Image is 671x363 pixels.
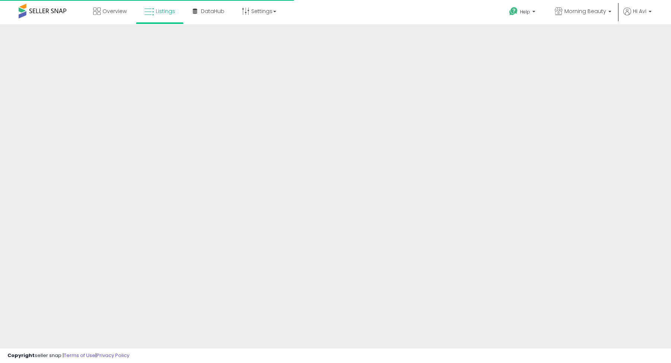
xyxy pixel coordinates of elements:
span: Hi Avi [633,7,646,15]
a: Help [503,1,543,24]
span: Listings [156,7,175,15]
span: Morning Beauty [564,7,606,15]
span: Help [520,9,530,15]
i: Get Help [509,7,518,16]
a: Hi Avi [623,7,652,24]
span: Overview [103,7,127,15]
span: DataHub [201,7,224,15]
